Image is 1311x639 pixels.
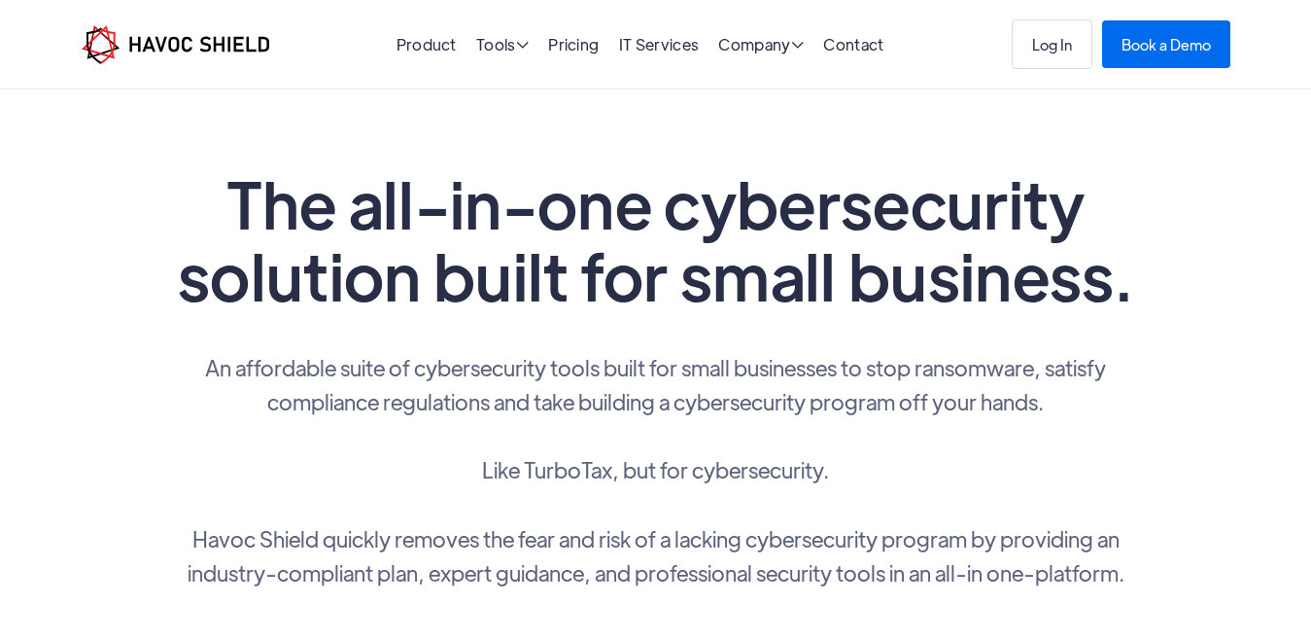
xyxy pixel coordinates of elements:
a: Book a Demo [1102,20,1230,68]
span:  [791,37,804,53]
a: home [82,25,269,64]
a: Contact [823,34,883,54]
span:  [516,37,529,53]
a: Pricing [548,34,599,54]
h1: The all-in-one cybersecurity solution built for small business. [170,167,1142,311]
div: Company [718,37,804,55]
div: أداة الدردشة [987,429,1311,639]
a: IT Services [619,34,700,54]
iframe: Chat Widget [987,429,1311,639]
a: Log In [1012,19,1092,69]
div: Company [718,37,804,55]
div: Tools [476,37,529,55]
div: Tools [476,37,529,55]
a: Product [397,34,457,54]
p: An affordable suite of cybersecurity tools built for small businesses to stop ransomware, satisfy... [170,350,1142,589]
img: Havoc Shield logo [82,25,269,64]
